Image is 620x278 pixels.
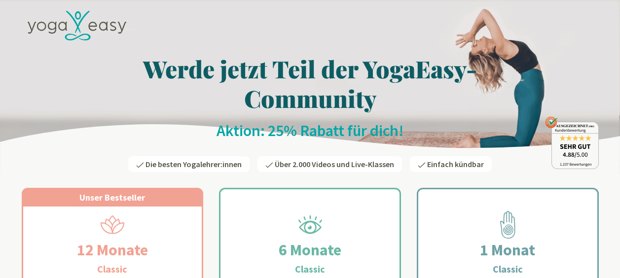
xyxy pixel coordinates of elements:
h2: Aktion: 25% Rabatt für dich! [22,121,599,140]
h3: Classic [97,262,127,277]
h2: 1 Monat [456,238,559,262]
h1: Werde jetzt Teil der YogaEasy-Community [22,54,599,113]
span: Die besten Yogalehrer:innen [146,159,242,169]
h2: 12 Monate [53,238,172,262]
span: Einfach kündbar [427,159,484,169]
img: ausgezeichnet_badge.png [545,116,599,169]
span: Unser Bestseller [79,192,145,203]
h3: Classic [493,262,523,277]
span: Über 2.000 Videos und Live-Klassen [275,159,394,169]
h3: Classic [295,262,325,277]
h2: 6 Monate [255,238,365,262]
